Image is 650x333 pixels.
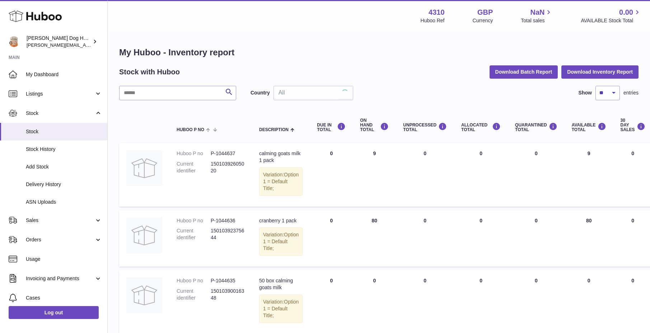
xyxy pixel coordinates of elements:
td: 9 [353,143,396,206]
dt: Huboo P no [177,150,211,157]
div: cranberry 1 pack [259,217,303,224]
span: Stock [26,128,102,135]
span: Option 1 = Default Title; [263,299,299,318]
a: 0.00 AVAILABLE Stock Total [581,8,641,24]
span: Stock History [26,146,102,153]
div: ALLOCATED Total [461,122,501,132]
dt: Huboo P no [177,217,211,224]
td: 0 [310,210,353,267]
div: Variation: [259,167,303,196]
span: Description [259,128,289,132]
a: NaN Total sales [521,8,553,24]
div: Huboo Ref [421,17,445,24]
span: 0 [535,278,538,283]
dd: P-1044637 [211,150,245,157]
span: Cases [26,295,102,301]
div: Currency [473,17,493,24]
span: Delivery History [26,181,102,188]
td: 80 [353,210,396,267]
div: AVAILABLE Total [572,122,606,132]
label: Country [251,89,270,96]
div: DUE IN TOTAL [317,122,346,132]
td: 0 [454,143,508,206]
img: product image [126,277,162,313]
img: product image [126,217,162,253]
h2: Stock with Huboo [119,67,180,77]
span: Option 1 = Default Title; [263,232,299,251]
span: Stock [26,110,94,117]
td: 0 [396,210,454,267]
img: toby@hackneydoghouse.com [9,36,19,47]
div: [PERSON_NAME] Dog House [27,35,91,48]
div: 30 DAY SALES [621,118,645,133]
span: 0 [535,218,538,223]
span: Invoicing and Payments [26,275,94,282]
span: Listings [26,91,94,97]
a: Log out [9,306,99,319]
div: Variation: [259,227,303,256]
td: 0 [396,143,454,206]
span: [PERSON_NAME][EMAIL_ADDRESS][DOMAIN_NAME] [27,42,144,48]
img: product image [126,150,162,186]
td: 0 [310,143,353,206]
span: Add Stock [26,163,102,170]
span: Orders [26,236,94,243]
dd: 15010392605020 [211,161,245,174]
dd: P-1044635 [211,277,245,284]
div: 50 box calming goats milk [259,277,303,291]
strong: 4310 [429,8,445,17]
span: Usage [26,256,102,263]
span: NaN [530,8,544,17]
div: ON HAND Total [360,118,389,133]
dd: 15010390016348 [211,288,245,301]
dd: 15010392375644 [211,227,245,241]
span: AVAILABLE Stock Total [581,17,641,24]
span: 0 [535,151,538,156]
div: QUARANTINED Total [515,122,557,132]
div: UNPROCESSED Total [403,122,447,132]
strong: GBP [477,8,493,17]
span: My Dashboard [26,71,102,78]
span: entries [623,89,639,96]
h1: My Huboo - Inventory report [119,47,639,58]
span: Total sales [521,17,553,24]
dt: Huboo P no [177,277,211,284]
dt: Current identifier [177,288,211,301]
span: ASN Uploads [26,199,102,205]
button: Download Batch Report [490,65,558,78]
span: 0.00 [619,8,633,17]
dd: P-1044636 [211,217,245,224]
div: Variation: [259,295,303,323]
span: Huboo P no [177,128,204,132]
td: 80 [565,210,613,267]
td: 0 [454,210,508,267]
button: Download Inventory Report [561,65,639,78]
label: Show [579,89,592,96]
td: 9 [565,143,613,206]
div: calming goats milk 1 pack [259,150,303,164]
span: Sales [26,217,94,224]
span: Option 1 = Default Title; [263,172,299,191]
dt: Current identifier [177,161,211,174]
dt: Current identifier [177,227,211,241]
